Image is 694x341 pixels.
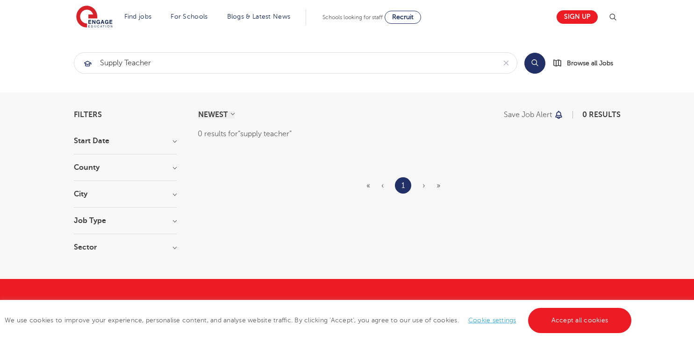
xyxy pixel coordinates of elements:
[74,190,177,198] h3: City
[385,11,421,24] a: Recruit
[322,14,383,21] span: Schools looking for staff
[553,58,621,69] a: Browse all Jobs
[504,111,552,118] p: Save job alert
[504,111,564,118] button: Save job alert
[171,13,207,20] a: For Schools
[366,181,370,190] span: «
[381,181,384,190] span: ‹
[238,130,292,138] q: supply teacher
[557,10,598,24] a: Sign up
[74,111,102,118] span: Filters
[74,164,177,171] h3: County
[227,13,291,20] a: Blogs & Latest News
[582,111,621,119] span: 0 results
[5,317,634,324] span: We use cookies to improve your experience, personalise content, and analyse website traffic. By c...
[74,53,495,73] input: Submit
[74,137,177,145] h3: Start Date
[495,53,517,73] button: Clear
[524,53,545,74] button: Search
[468,317,516,324] a: Cookie settings
[76,6,113,29] img: Engage Education
[392,14,414,21] span: Recruit
[567,58,613,69] span: Browse all Jobs
[74,52,517,74] div: Submit
[436,181,440,190] span: »
[198,128,621,140] div: 0 results for
[422,181,425,190] span: ›
[74,244,177,251] h3: Sector
[401,180,405,192] a: 1
[74,217,177,224] h3: Job Type
[124,13,152,20] a: Find jobs
[528,308,632,333] a: Accept all cookies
